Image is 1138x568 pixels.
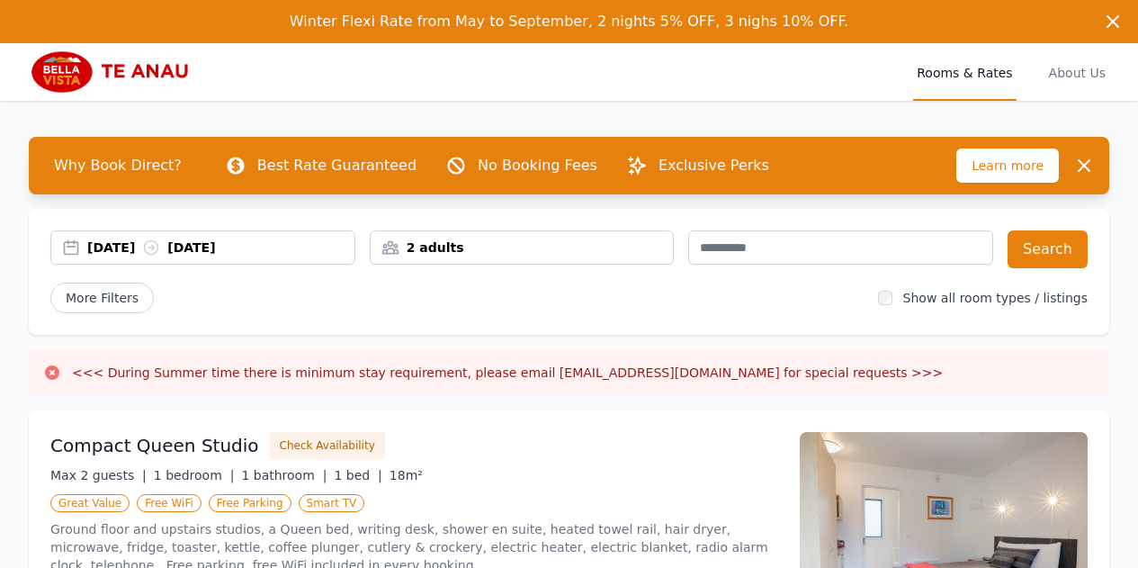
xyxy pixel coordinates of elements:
[72,364,943,382] h3: <<< During Summer time there is minimum stay requirement, please email [EMAIL_ADDRESS][DOMAIN_NAM...
[299,494,365,512] span: Smart TV
[334,468,381,482] span: 1 bed |
[290,13,848,30] span: Winter Flexi Rate from May to September, 2 nights 5% OFF, 3 nighs 10% OFF.
[371,239,674,257] div: 2 adults
[903,291,1088,305] label: Show all room types / listings
[40,148,196,184] span: Why Book Direct?
[257,155,417,176] p: Best Rate Guaranteed
[956,149,1059,183] span: Learn more
[154,468,235,482] span: 1 bedroom |
[87,239,354,257] div: [DATE] [DATE]
[137,494,202,512] span: Free WiFi
[478,155,597,176] p: No Booking Fees
[50,494,130,512] span: Great Value
[241,468,327,482] span: 1 bathroom |
[659,155,769,176] p: Exclusive Perks
[50,468,147,482] span: Max 2 guests |
[913,43,1016,101] a: Rooms & Rates
[1045,43,1109,101] a: About Us
[50,433,259,458] h3: Compact Queen Studio
[270,432,385,459] button: Check Availability
[50,283,154,313] span: More Filters
[29,50,202,94] img: Bella Vista Te Anau
[390,468,423,482] span: 18m²
[1008,230,1088,268] button: Search
[209,494,291,512] span: Free Parking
